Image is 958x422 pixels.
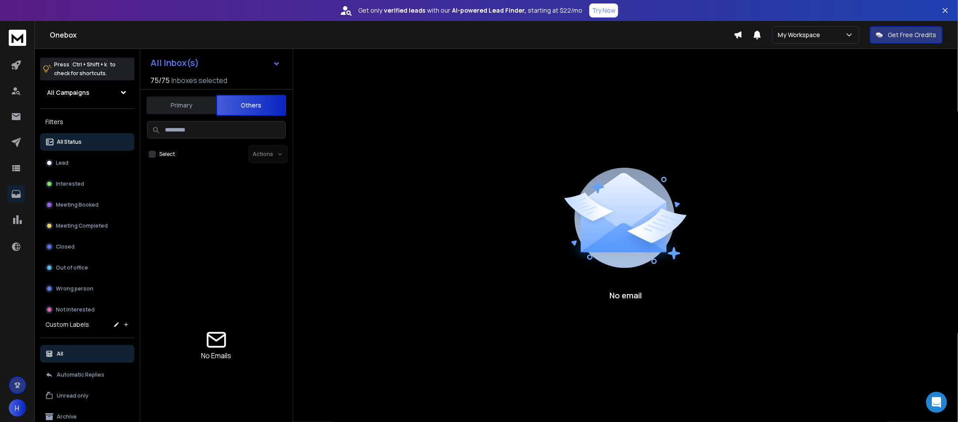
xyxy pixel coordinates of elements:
[40,196,134,214] button: Meeting Booked
[159,151,175,158] label: Select
[589,3,618,17] button: Try Now
[56,180,84,187] p: Interested
[40,154,134,172] button: Lead
[47,88,89,97] h1: All Campaigns
[9,399,26,417] button: H
[9,30,26,46] img: logo
[592,6,616,15] p: Try Now
[40,217,134,235] button: Meeting Completed
[151,59,199,67] h1: All Inbox(s)
[56,306,95,313] p: Not Interested
[40,116,134,128] h3: Filters
[202,350,232,361] p: No Emails
[147,96,216,115] button: Primary
[56,222,108,229] p: Meeting Completed
[40,84,134,101] button: All Campaigns
[609,289,642,301] p: No email
[56,243,75,250] p: Closed
[56,201,99,208] p: Meeting Booked
[40,133,134,151] button: All Status
[57,350,63,357] p: All
[40,238,134,256] button: Closed
[56,285,93,292] p: Wrong person
[171,75,227,86] h3: Inboxes selected
[144,54,287,72] button: All Inbox(s)
[40,345,134,363] button: All
[57,138,82,145] p: All Status
[888,31,937,39] p: Get Free Credits
[56,159,68,166] p: Lead
[57,413,77,420] p: Archive
[40,301,134,318] button: Not Interested
[40,366,134,384] button: Automatic Replies
[40,387,134,405] button: Unread only
[452,6,526,15] strong: AI-powered Lead Finder,
[57,371,104,378] p: Automatic Replies
[40,259,134,277] button: Out of office
[151,75,170,86] span: 75 / 75
[71,59,108,69] span: Ctrl + Shift + k
[40,280,134,297] button: Wrong person
[40,175,134,193] button: Interested
[216,95,286,116] button: Others
[384,6,425,15] strong: verified leads
[45,320,89,329] h3: Custom Labels
[358,6,582,15] p: Get only with our starting at $22/mo
[870,26,943,44] button: Get Free Credits
[778,31,824,39] p: My Workspace
[56,264,88,271] p: Out of office
[926,392,947,413] div: Open Intercom Messenger
[54,60,116,78] p: Press to check for shortcuts.
[50,30,734,40] h1: Onebox
[57,392,89,399] p: Unread only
